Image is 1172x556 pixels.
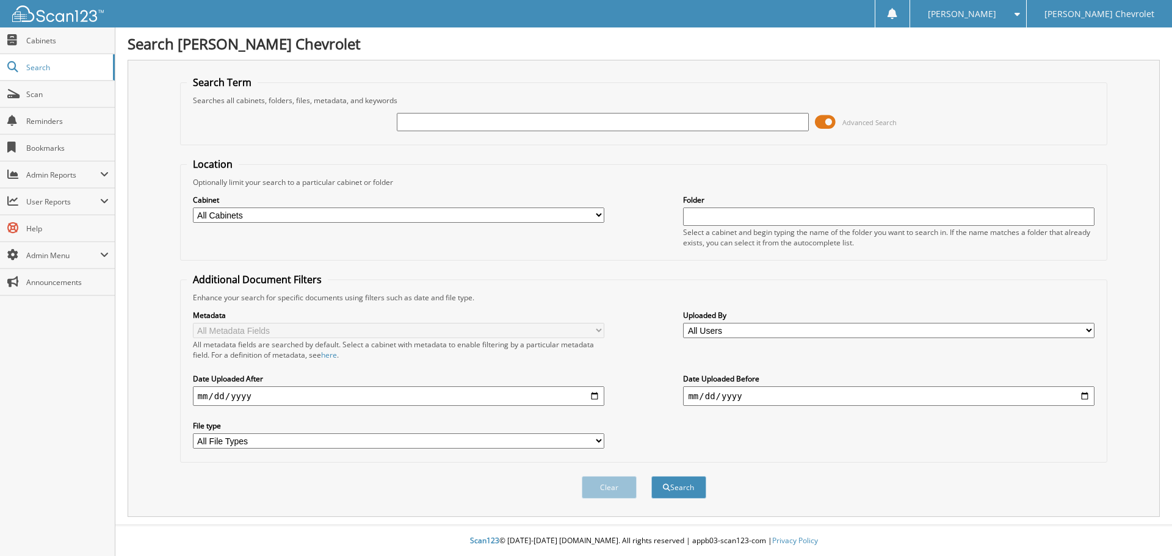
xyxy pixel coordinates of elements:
[26,143,109,153] span: Bookmarks
[683,310,1094,320] label: Uploaded By
[683,374,1094,384] label: Date Uploaded Before
[193,374,604,384] label: Date Uploaded After
[187,177,1101,187] div: Optionally limit your search to a particular cabinet or folder
[193,339,604,360] div: All metadata fields are searched by default. Select a cabinet with metadata to enable filtering b...
[582,476,637,499] button: Clear
[772,535,818,546] a: Privacy Policy
[321,350,337,360] a: here
[26,250,100,261] span: Admin Menu
[26,223,109,234] span: Help
[470,535,499,546] span: Scan123
[26,197,100,207] span: User Reports
[26,277,109,287] span: Announcements
[26,116,109,126] span: Reminders
[651,476,706,499] button: Search
[842,118,897,127] span: Advanced Search
[26,89,109,99] span: Scan
[115,526,1172,556] div: © [DATE]-[DATE] [DOMAIN_NAME]. All rights reserved | appb03-scan123-com |
[187,273,328,286] legend: Additional Document Filters
[193,195,604,205] label: Cabinet
[193,310,604,320] label: Metadata
[1044,10,1154,18] span: [PERSON_NAME] Chevrolet
[26,35,109,46] span: Cabinets
[26,170,100,180] span: Admin Reports
[193,386,604,406] input: start
[187,76,258,89] legend: Search Term
[683,195,1094,205] label: Folder
[928,10,996,18] span: [PERSON_NAME]
[193,421,604,431] label: File type
[683,227,1094,248] div: Select a cabinet and begin typing the name of the folder you want to search in. If the name match...
[683,386,1094,406] input: end
[187,95,1101,106] div: Searches all cabinets, folders, files, metadata, and keywords
[128,34,1160,54] h1: Search [PERSON_NAME] Chevrolet
[187,157,239,171] legend: Location
[187,292,1101,303] div: Enhance your search for specific documents using filters such as date and file type.
[26,62,107,73] span: Search
[12,5,104,22] img: scan123-logo-white.svg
